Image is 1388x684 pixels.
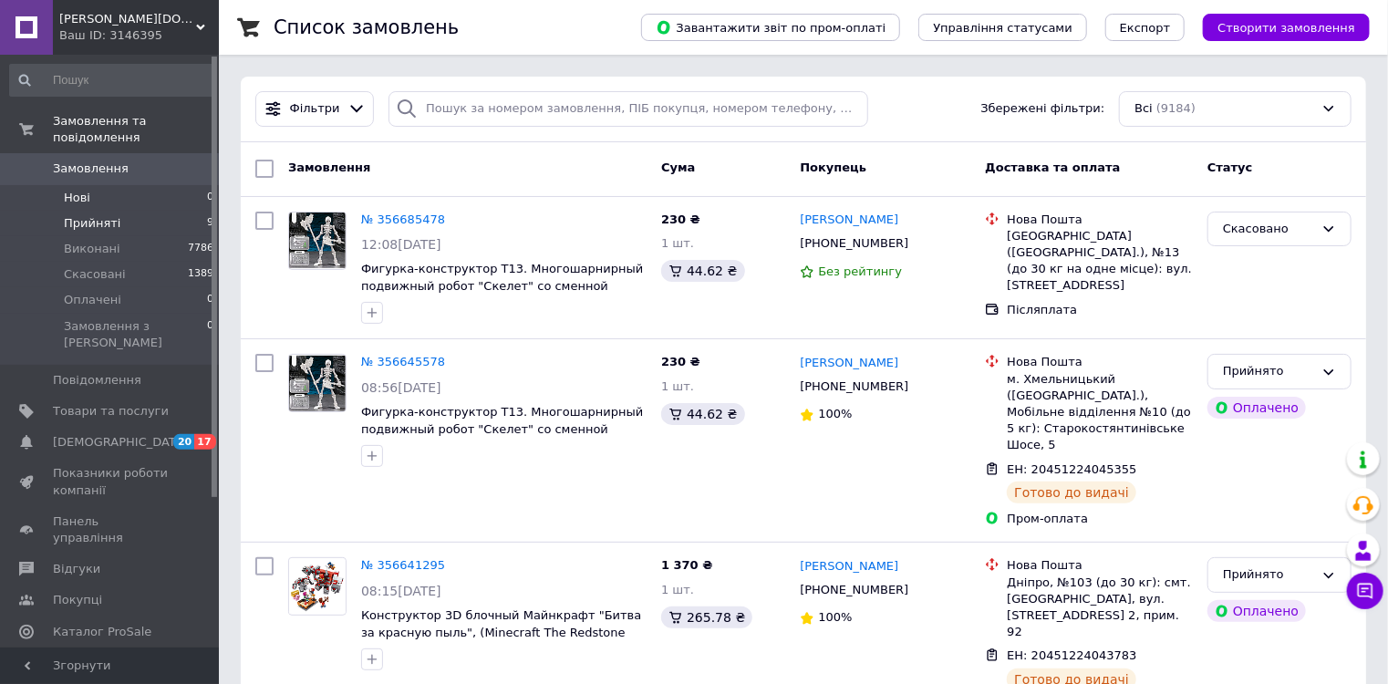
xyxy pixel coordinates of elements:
span: Всі [1134,100,1153,118]
div: 265.78 ₴ [661,606,752,628]
span: Товари та послуги [53,403,169,420]
span: 20 [173,434,194,450]
span: Збережені фільтри: [980,100,1104,118]
a: Фигурка-конструктор T13. Многошарнирный подвижный робот "Скелет" со сменной формой 3D-печатный ма... [361,405,643,452]
span: 08:15[DATE] [361,584,441,598]
div: Ваш ID: 3146395 [59,27,219,44]
span: Управління статусами [933,21,1072,35]
img: Фото товару [289,560,346,614]
span: Фільтри [290,100,340,118]
span: Cума [661,161,695,174]
div: Оплачено [1207,600,1306,622]
a: Фото товару [288,212,347,270]
button: Створити замовлення [1203,14,1370,41]
div: [GEOGRAPHIC_DATA] ([GEOGRAPHIC_DATA].), №13 (до 30 кг на одне місце): вул. [STREET_ADDRESS] [1007,228,1193,295]
span: Без рейтингу [818,264,902,278]
span: ЕН: 20451224045355 [1007,462,1136,476]
span: 0 [207,292,213,308]
span: Покупець [800,161,866,174]
button: Чат з покупцем [1347,573,1383,609]
div: 44.62 ₴ [661,260,744,282]
span: Скасовані [64,266,126,283]
span: Нові [64,190,90,206]
a: № 356685478 [361,212,445,226]
div: Пром-оплата [1007,511,1193,527]
span: 100% [818,610,852,624]
span: Повідомлення [53,372,141,389]
span: Покупці [53,592,102,608]
span: 100% [818,407,852,420]
span: 1 шт. [661,379,694,393]
div: Прийнято [1223,565,1314,585]
span: 12:08[DATE] [361,237,441,252]
div: Післяплата [1007,302,1193,318]
span: Показники роботи компанії [53,465,169,498]
span: 0 [207,318,213,351]
span: Виконані [64,241,120,257]
a: [PERSON_NAME] [800,212,898,229]
span: 230 ₴ [661,212,700,226]
a: Фигурка-конструктор T13. Многошарнирный подвижный робот "Скелет" со сменной формой 3D-печатный ма... [361,262,643,309]
div: Скасовано [1223,220,1314,239]
span: 1 шт. [661,236,694,250]
span: Замовлення [288,161,370,174]
div: Прийнято [1223,362,1314,381]
span: 7786 [188,241,213,257]
span: Завантажити звіт по пром-оплаті [656,19,886,36]
span: Створити замовлення [1217,21,1355,35]
span: Замовлення [53,161,129,177]
span: ЕН: 20451224043783 [1007,648,1136,662]
div: Нова Пошта [1007,212,1193,228]
span: Відгуки [53,561,100,577]
span: 9 [207,215,213,232]
span: 1 шт. [661,583,694,596]
span: Замовлення з [PERSON_NAME] [64,318,207,351]
span: 17 [194,434,215,450]
span: Оплачені [64,292,121,308]
span: 230 ₴ [661,355,700,368]
span: 1389 [188,266,213,283]
span: 08:56[DATE] [361,380,441,395]
button: Експорт [1105,14,1186,41]
span: Замовлення та повідомлення [53,113,219,146]
div: [PHONE_NUMBER] [796,578,912,602]
button: Завантажити звіт по пром-оплаті [641,14,900,41]
a: № 356645578 [361,355,445,368]
a: Конструктор 3D блочный Майнкрафт "Битва за красную пыль", (Minecraft The Redstone Battle), 542 де... [361,608,641,656]
button: Управління статусами [918,14,1087,41]
div: Готово до видачі [1007,482,1136,503]
span: Каталог ProSale [53,624,151,640]
a: Фото товару [288,557,347,616]
span: 0 [207,190,213,206]
input: Пошук за номером замовлення, ПІБ покупця, номером телефону, Email, номером накладної [388,91,867,127]
h1: Список замовлень [274,16,459,38]
div: 44.62 ₴ [661,403,744,425]
span: (9184) [1156,101,1196,115]
span: Експорт [1120,21,1171,35]
div: [PHONE_NUMBER] [796,232,912,255]
input: Пошук [9,64,215,97]
span: 1 370 ₴ [661,558,712,572]
div: Дніпро, №103 (до 30 кг): смт. [GEOGRAPHIC_DATA], вул. [STREET_ADDRESS] 2, прим. 92 [1007,575,1193,641]
div: Нова Пошта [1007,557,1193,574]
img: Фото товару [289,212,346,268]
span: Доставка та оплата [985,161,1120,174]
div: [PHONE_NUMBER] [796,375,912,399]
img: Фото товару [289,356,346,411]
span: [DEMOGRAPHIC_DATA] [53,434,188,451]
a: Створити замовлення [1185,20,1370,34]
div: Нова Пошта [1007,354,1193,370]
a: Фото товару [288,354,347,412]
span: Yuliana.com.ua [59,11,196,27]
a: [PERSON_NAME] [800,355,898,372]
span: Прийняті [64,215,120,232]
a: № 356641295 [361,558,445,572]
div: Оплачено [1207,397,1306,419]
span: Панель управління [53,513,169,546]
div: м. Хмельницький ([GEOGRAPHIC_DATA].), Мобільне відділення №10 (до 5 кг): Старокостянтинівське Шос... [1007,371,1193,454]
a: [PERSON_NAME] [800,558,898,575]
span: Статус [1207,161,1253,174]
